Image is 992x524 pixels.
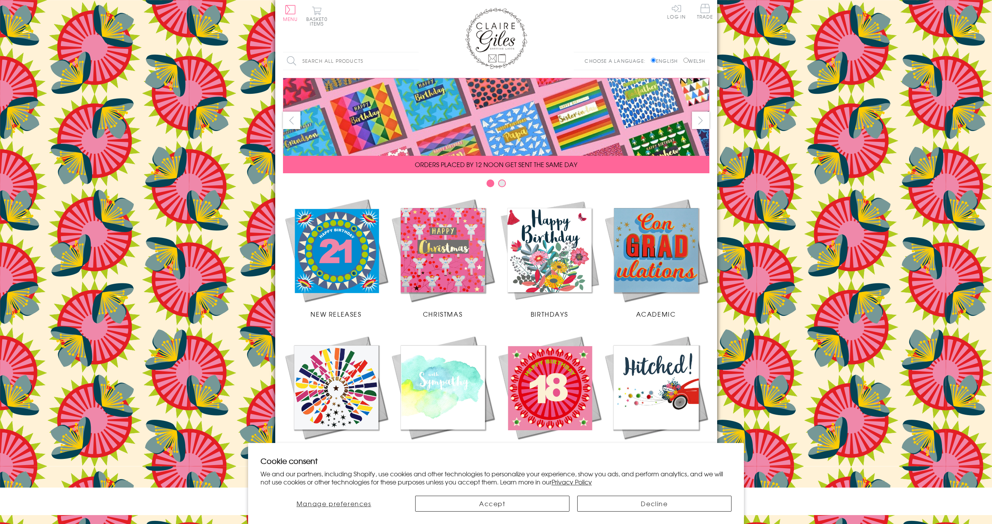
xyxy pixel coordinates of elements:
[423,309,462,319] span: Christmas
[697,4,713,21] a: Trade
[261,455,732,466] h2: Cookie consent
[577,496,731,512] button: Decline
[651,57,681,64] label: English
[603,197,709,319] a: Academic
[692,112,709,129] button: next
[697,4,713,19] span: Trade
[297,499,371,508] span: Manage preferences
[552,477,592,486] a: Privacy Policy
[531,309,568,319] span: Birthdays
[496,197,603,319] a: Birthdays
[603,334,709,456] a: Wedding Occasions
[651,58,656,63] input: English
[306,6,328,26] button: Basket0 items
[283,5,298,21] button: Menu
[283,52,419,70] input: Search all products
[415,160,577,169] span: ORDERS PLACED BY 12 NOON GET SENT THE SAME DAY
[498,179,506,187] button: Carousel Page 2
[683,58,688,63] input: Welsh
[415,496,569,512] button: Accept
[585,57,649,64] p: Choose a language:
[283,179,709,191] div: Carousel Pagination
[283,16,298,22] span: Menu
[465,8,527,69] img: Claire Giles Greetings Cards
[261,470,732,486] p: We and our partners, including Shopify, use cookies and other technologies to personalize your ex...
[311,309,361,319] span: New Releases
[390,197,496,319] a: Christmas
[310,16,328,27] span: 0 items
[667,4,686,19] a: Log In
[390,334,496,456] a: Sympathy
[411,52,419,70] input: Search
[487,179,494,187] button: Carousel Page 1 (Current Slide)
[283,197,390,319] a: New Releases
[261,496,407,512] button: Manage preferences
[683,57,706,64] label: Welsh
[636,309,676,319] span: Academic
[496,334,603,456] a: Age Cards
[283,112,300,129] button: prev
[283,334,390,456] a: Congratulations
